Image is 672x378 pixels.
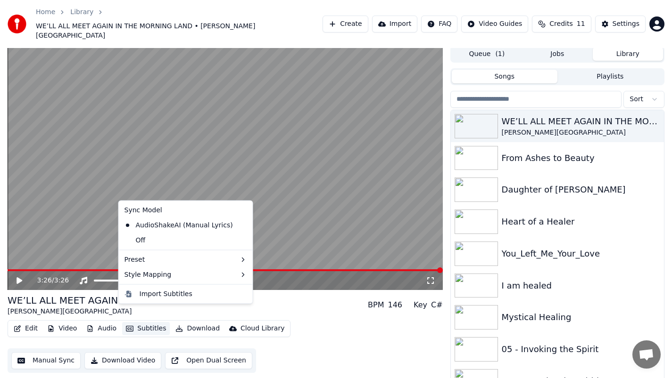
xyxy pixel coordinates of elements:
[549,19,572,29] span: Credits
[613,19,639,29] div: Settings
[452,70,557,83] button: Songs
[8,307,231,316] div: [PERSON_NAME][GEOGRAPHIC_DATA]
[36,8,323,40] nav: breadcrumb
[577,19,585,29] span: 11
[388,299,402,311] div: 146
[121,252,251,267] div: Preset
[37,276,60,285] div: /
[11,352,81,369] button: Manual Sync
[83,322,120,335] button: Audio
[323,16,368,32] button: Create
[502,115,660,128] div: WE’LL ALL MEET AGAIN IN THE MORNING LAND
[522,47,592,61] button: Jobs
[421,16,457,32] button: FAQ
[372,16,417,32] button: Import
[431,299,443,311] div: C#
[140,289,192,298] div: Import Subtitles
[172,322,224,335] button: Download
[502,311,660,324] div: Mystical Healing
[595,16,646,32] button: Settings
[502,128,660,137] div: [PERSON_NAME][GEOGRAPHIC_DATA]
[630,95,643,104] span: Sort
[502,343,660,356] div: 05 - Invoking the Spirit
[532,16,591,32] button: Credits11
[557,70,663,83] button: Playlists
[122,322,170,335] button: Subtitles
[461,16,528,32] button: Video Guides
[632,340,661,369] a: Open chat
[502,279,660,292] div: I am healed
[43,322,81,335] button: Video
[241,324,284,333] div: Cloud Library
[495,49,505,59] span: ( 1 )
[37,276,52,285] span: 3:26
[368,299,384,311] div: BPM
[121,267,251,282] div: Style Mapping
[502,183,660,196] div: Daughter of [PERSON_NAME]
[502,247,660,260] div: You_Left_Me_Your_Love
[70,8,93,17] a: Library
[8,294,231,307] div: WE’LL ALL MEET AGAIN IN THE MORNING LAND
[593,47,663,61] button: Library
[502,215,660,228] div: Heart of a Healer
[502,152,660,165] div: From Ashes to Beauty
[414,299,427,311] div: Key
[36,22,323,40] span: WE’LL ALL MEET AGAIN IN THE MORNING LAND • [PERSON_NAME][GEOGRAPHIC_DATA]
[36,8,55,17] a: Home
[452,47,522,61] button: Queue
[10,322,41,335] button: Edit
[8,15,26,33] img: youka
[84,352,161,369] button: Download Video
[54,276,69,285] span: 3:26
[121,217,237,233] div: AudioShakeAI (Manual Lyrics)
[165,352,252,369] button: Open Dual Screen
[121,233,251,248] div: Off
[121,203,251,218] div: Sync Model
